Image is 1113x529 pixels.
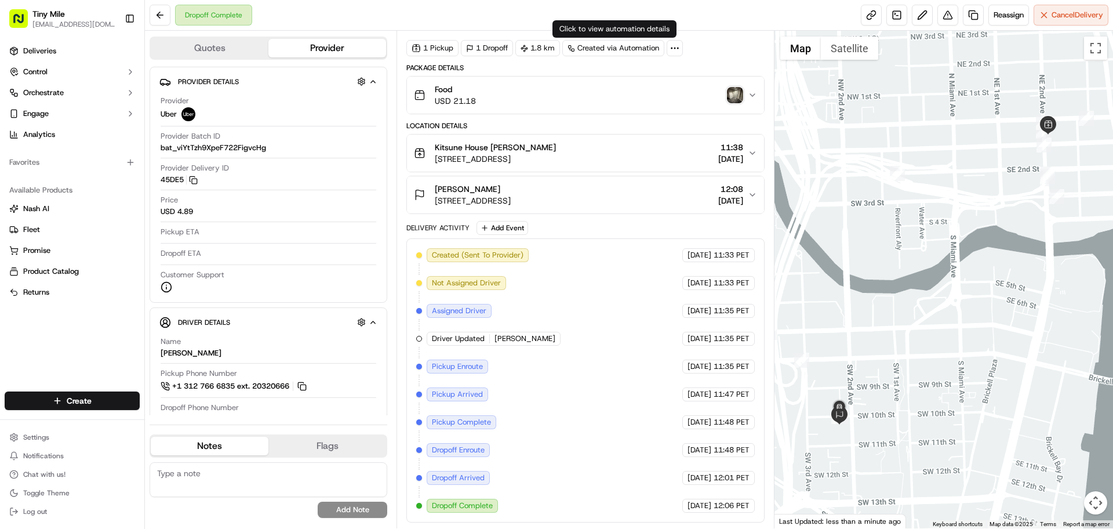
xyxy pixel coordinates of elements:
span: Map data ©2025 [990,521,1033,527]
span: +1 312 766 6835 ext. 20320666 [172,381,289,392]
a: Powered byPylon [82,196,140,205]
button: Control [5,63,140,81]
span: Returns [23,287,49,298]
span: Reassign [994,10,1024,20]
span: [DATE] [688,445,711,455]
span: 12:08 [718,183,743,195]
button: Fleet [5,220,140,239]
div: 13 [794,353,809,368]
span: 12:01 PET [714,473,750,483]
span: [STREET_ADDRESS] [435,195,511,206]
span: Customer Support [161,270,224,280]
span: [DATE] [688,389,711,400]
div: Available Products [5,181,140,200]
span: API Documentation [110,168,186,180]
div: 10 [890,166,905,181]
span: Deliveries [23,46,56,56]
div: Delivery Activity [406,223,470,233]
span: [DATE] [688,278,711,288]
span: [DATE] [688,250,711,260]
button: [PERSON_NAME][STREET_ADDRESS]12:08[DATE] [407,176,763,213]
span: [DATE] [718,195,743,206]
a: Terms (opens in new tab) [1040,521,1056,527]
img: Google [777,513,816,528]
span: [DATE] [718,153,743,165]
span: Analytics [23,129,55,140]
button: Promise [5,241,140,260]
span: [EMAIL_ADDRESS][DOMAIN_NAME] [32,20,115,29]
button: Notifications [5,448,140,464]
div: 2 [1040,169,1055,184]
div: 9 [1036,137,1052,153]
span: Price [161,195,178,205]
span: USD 21.18 [435,95,476,107]
span: [PERSON_NAME] [435,183,500,195]
span: Toggle Theme [23,488,70,498]
div: Created via Automation [562,40,664,56]
span: Pickup Arrived [432,389,483,400]
button: Driver Details [159,313,377,332]
img: uber-new-logo.jpeg [181,107,195,121]
button: 45DE5 [161,175,198,185]
div: 1 Dropoff [461,40,513,56]
div: Location Details [406,121,764,131]
div: We're available if you need us! [39,122,147,132]
span: Fleet [23,224,40,235]
button: +1 312 766 6835 ext. 20320666 [161,380,308,393]
button: Toggle fullscreen view [1084,37,1107,60]
a: Promise [9,245,135,256]
img: photo_proof_of_delivery image [727,87,743,103]
button: Chat with us! [5,466,140,483]
button: Add Event [477,221,528,235]
span: Log out [23,507,47,516]
span: Dropoff Complete [432,501,493,511]
span: bat_viYtTzh9XpeF722FigvcHg [161,143,266,153]
span: Promise [23,245,50,256]
span: [STREET_ADDRESS] [435,153,556,165]
button: Provider Details [159,72,377,91]
button: Nash AI [5,200,140,218]
span: Provider Delivery ID [161,163,229,173]
span: [DATE] [688,361,711,372]
span: Settings [23,433,49,442]
span: [DATE] [688,334,711,344]
div: 7 [1036,124,1051,139]
span: Product Catalog [23,266,79,277]
button: Tiny Mile [32,8,65,20]
button: Orchestrate [5,84,140,102]
div: 1 Pickup [406,40,459,56]
span: Created (Sent To Provider) [432,250,523,260]
a: 💻API Documentation [93,164,191,184]
span: 11:35 PET [714,361,750,372]
button: FoodUSD 21.18photo_proof_of_delivery image [407,77,763,114]
a: Nash AI [9,204,135,214]
button: Map camera controls [1084,491,1107,514]
span: Driver Details [178,318,230,327]
span: 11:48 PET [714,445,750,455]
span: Pickup Enroute [432,361,483,372]
span: 11:38 [718,142,743,153]
span: Dropoff Phone Number [161,403,239,413]
button: Show satellite imagery [821,37,878,60]
span: Engage [23,108,49,119]
img: 1736555255976-a54dd68f-1ca7-489b-9aae-adbdc363a1c4 [12,111,32,132]
span: 11:35 PET [714,334,750,344]
span: 11:35 PET [714,306,750,316]
span: Dropoff Enroute [432,445,485,455]
span: Name [161,336,181,347]
span: 11:48 PET [714,417,750,427]
span: [DATE] [688,501,711,511]
button: Reassign [988,5,1029,26]
div: [PERSON_NAME] [161,348,221,358]
span: USD 4.89 [161,206,193,217]
span: Create [67,395,92,407]
span: Provider [161,96,189,106]
span: Orchestrate [23,88,64,98]
span: Uber [161,109,177,119]
div: Package Details [406,63,764,73]
div: 6 [1079,111,1094,126]
button: Log out [5,503,140,520]
span: Dropoff Arrived [432,473,485,483]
